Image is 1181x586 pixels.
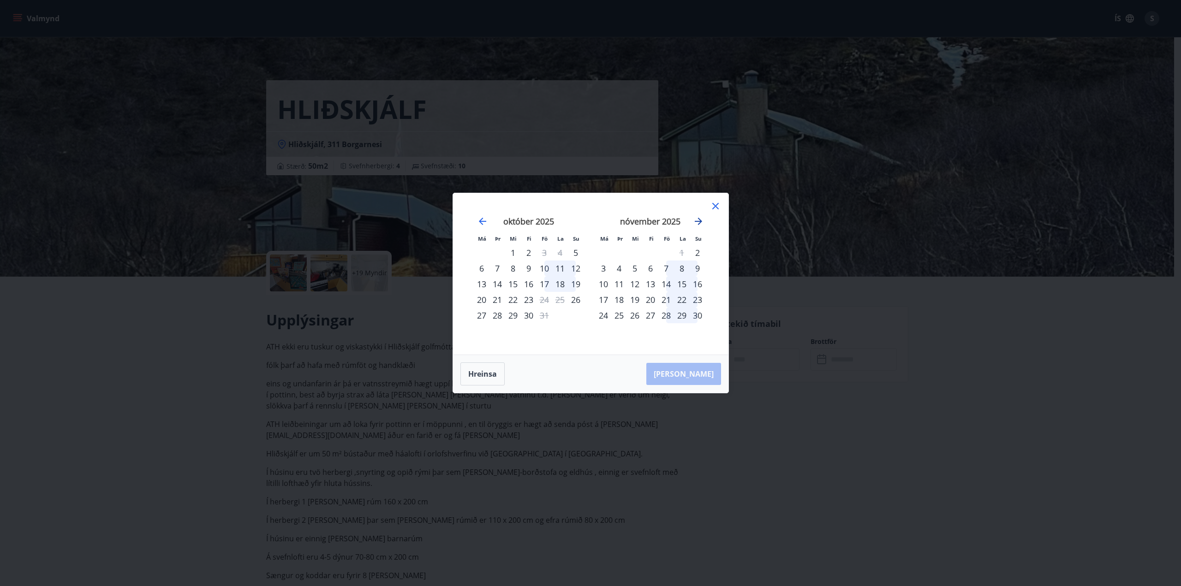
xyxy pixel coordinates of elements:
[527,235,531,242] small: Fi
[596,260,611,276] td: Choose mánudagur, 3. nóvember 2025 as your check-in date. It’s available.
[674,276,690,292] td: Choose laugardagur, 15. nóvember 2025 as your check-in date. It’s available.
[674,260,690,276] div: 8
[474,276,489,292] div: 13
[617,235,623,242] small: Þr
[537,292,552,308] td: Not available. föstudagur, 24. október 2025
[690,260,705,276] div: 9
[568,245,584,260] div: Aðeins innritun í boði
[552,292,568,308] td: Not available. laugardagur, 25. október 2025
[521,276,537,292] td: Choose fimmtudagur, 16. október 2025 as your check-in date. It’s available.
[611,276,627,292] div: 11
[643,276,658,292] td: Choose fimmtudagur, 13. nóvember 2025 as your check-in date. It’s available.
[474,292,489,308] td: Choose mánudagur, 20. október 2025 as your check-in date. It’s available.
[521,292,537,308] td: Choose fimmtudagur, 23. október 2025 as your check-in date. It’s available.
[568,276,584,292] td: Choose sunnudagur, 19. október 2025 as your check-in date. It’s available.
[505,308,521,323] div: 29
[627,308,643,323] div: 26
[537,276,552,292] td: Choose föstudagur, 17. október 2025 as your check-in date. It’s available.
[489,260,505,276] div: 7
[658,260,674,276] td: Choose föstudagur, 7. nóvember 2025 as your check-in date. It’s available.
[537,308,552,323] td: Not available. föstudagur, 31. október 2025
[495,235,501,242] small: Þr
[695,235,702,242] small: Su
[521,260,537,276] div: 9
[627,292,643,308] td: Choose miðvikudagur, 19. nóvember 2025 as your check-in date. It’s available.
[489,276,505,292] div: 14
[674,292,690,308] div: 22
[658,276,674,292] div: 14
[643,276,658,292] div: 13
[474,308,489,323] div: 27
[643,260,658,276] td: Choose fimmtudagur, 6. nóvember 2025 as your check-in date. It’s available.
[505,276,521,292] td: Choose miðvikudagur, 15. október 2025 as your check-in date. It’s available.
[474,308,489,323] td: Choose mánudagur, 27. október 2025 as your check-in date. It’s available.
[521,308,537,323] td: Choose fimmtudagur, 30. október 2025 as your check-in date. It’s available.
[690,276,705,292] td: Choose sunnudagur, 16. nóvember 2025 as your check-in date. It’s available.
[690,292,705,308] div: 23
[674,260,690,276] td: Choose laugardagur, 8. nóvember 2025 as your check-in date. It’s available.
[474,260,489,276] td: Choose mánudagur, 6. október 2025 as your check-in date. It’s available.
[627,276,643,292] td: Choose miðvikudagur, 12. nóvember 2025 as your check-in date. It’s available.
[596,292,611,308] td: Choose mánudagur, 17. nóvember 2025 as your check-in date. It’s available.
[537,292,552,308] div: Aðeins útritun í boði
[552,260,568,276] div: 11
[537,245,552,260] td: Not available. föstudagur, 3. október 2025
[596,308,611,323] div: 24
[552,276,568,292] td: Choose laugardagur, 18. október 2025 as your check-in date. It’s available.
[542,235,548,242] small: Fö
[474,260,489,276] div: 6
[568,260,584,276] div: 12
[552,245,568,260] td: Not available. laugardagur, 4. október 2025
[611,260,627,276] div: 4
[674,292,690,308] td: Choose laugardagur, 22. nóvember 2025 as your check-in date. It’s available.
[611,308,627,323] div: 25
[474,292,489,308] div: 20
[596,260,611,276] div: 3
[690,292,705,308] td: Choose sunnudagur, 23. nóvember 2025 as your check-in date. It’s available.
[568,245,584,260] td: Choose sunnudagur, 5. október 2025 as your check-in date. It’s available.
[611,292,627,308] div: 18
[658,308,674,323] td: Choose föstudagur, 28. nóvember 2025 as your check-in date. It’s available.
[693,216,704,227] div: Move forward to switch to the next month.
[568,276,584,292] div: 19
[460,362,505,385] button: Hreinsa
[620,216,680,227] strong: nóvember 2025
[596,308,611,323] td: Choose mánudagur, 24. nóvember 2025 as your check-in date. It’s available.
[510,235,517,242] small: Mi
[658,308,674,323] div: 28
[627,292,643,308] div: 19
[643,260,658,276] div: 6
[674,245,690,260] td: Not available. laugardagur, 1. nóvember 2025
[505,292,521,308] div: 22
[505,292,521,308] td: Choose miðvikudagur, 22. október 2025 as your check-in date. It’s available.
[690,276,705,292] div: 16
[596,276,611,292] div: 10
[552,260,568,276] td: Choose laugardagur, 11. október 2025 as your check-in date. It’s available.
[521,245,537,260] div: 2
[611,292,627,308] td: Choose þriðjudagur, 18. nóvember 2025 as your check-in date. It’s available.
[489,308,505,323] td: Choose þriðjudagur, 28. október 2025 as your check-in date. It’s available.
[643,308,658,323] td: Choose fimmtudagur, 27. nóvember 2025 as your check-in date. It’s available.
[489,276,505,292] td: Choose þriðjudagur, 14. október 2025 as your check-in date. It’s available.
[611,308,627,323] td: Choose þriðjudagur, 25. nóvember 2025 as your check-in date. It’s available.
[489,260,505,276] td: Choose þriðjudagur, 7. október 2025 as your check-in date. It’s available.
[658,260,674,276] div: 7
[489,292,505,308] div: 21
[568,292,584,308] div: Aðeins innritun í boði
[489,308,505,323] div: 28
[674,308,690,323] td: Choose laugardagur, 29. nóvember 2025 as your check-in date. It’s available.
[568,260,584,276] td: Choose sunnudagur, 12. október 2025 as your check-in date. It’s available.
[521,308,537,323] div: 30
[505,245,521,260] div: 1
[627,276,643,292] div: 12
[674,308,690,323] div: 29
[627,308,643,323] td: Choose miðvikudagur, 26. nóvember 2025 as your check-in date. It’s available.
[477,216,488,227] div: Move backward to switch to the previous month.
[464,204,717,343] div: Calendar
[690,260,705,276] td: Choose sunnudagur, 9. nóvember 2025 as your check-in date. It’s available.
[478,235,486,242] small: Má
[537,260,552,276] td: Choose föstudagur, 10. október 2025 as your check-in date. It’s available.
[489,292,505,308] td: Choose þriðjudagur, 21. október 2025 as your check-in date. It’s available.
[521,276,537,292] div: 16
[643,308,658,323] div: 27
